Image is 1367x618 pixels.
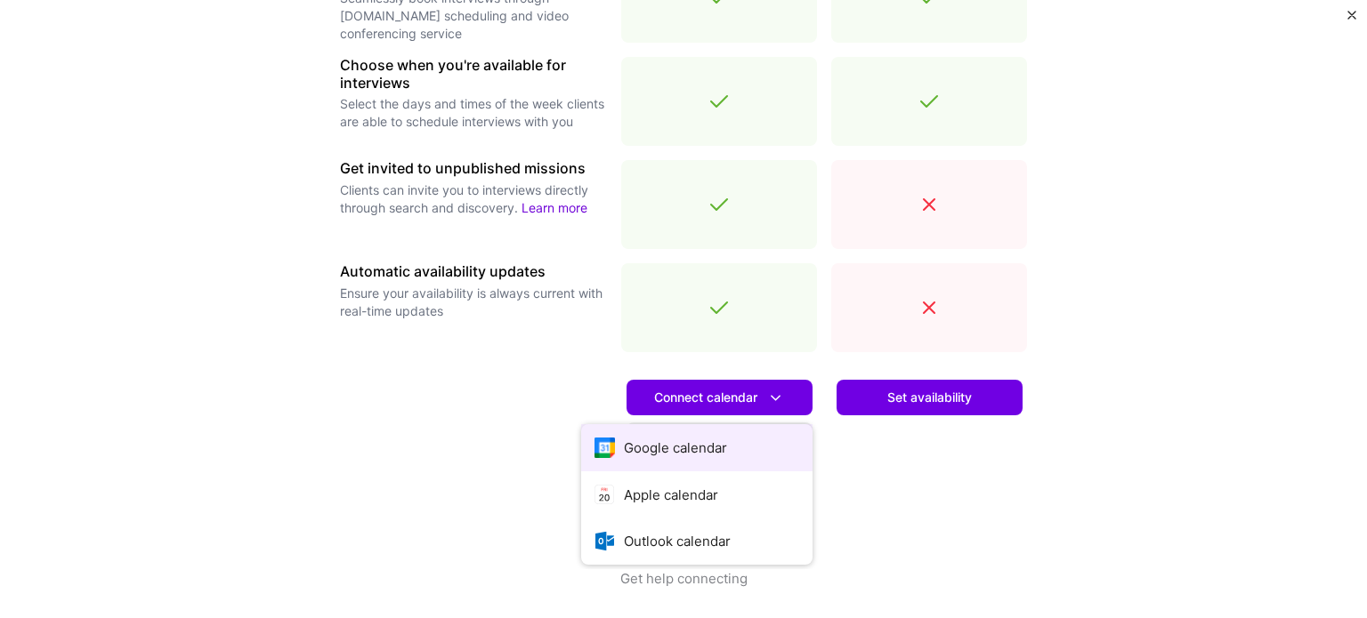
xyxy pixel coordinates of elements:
i: icon Google [595,437,615,458]
p: Clients can invite you to interviews directly through search and discovery. [340,181,607,217]
span: Connect calendar [654,389,785,407]
h3: Choose when you're available for interviews [340,57,607,91]
button: Set availability [837,380,1023,415]
button: Outlook calendar [581,518,813,565]
h3: Automatic availability updates [340,263,607,280]
p: Ensure your availability is always current with real-time updates [340,285,607,320]
button: Close [1347,11,1356,29]
h3: Get invited to unpublished missions [340,160,607,177]
a: Learn more [627,422,813,458]
button: Apple calendar [581,471,813,518]
span: Set availability [887,389,972,406]
a: Learn more [522,200,587,215]
button: Connect calendar [627,380,813,415]
button: Google calendar [581,424,813,471]
i: icon OutlookCalendar [595,531,615,551]
i: icon DownArrowWhite [766,389,785,407]
i: icon AppleCalendar [595,485,615,505]
p: Select the days and times of the week clients are able to schedule interviews with you [340,95,607,131]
